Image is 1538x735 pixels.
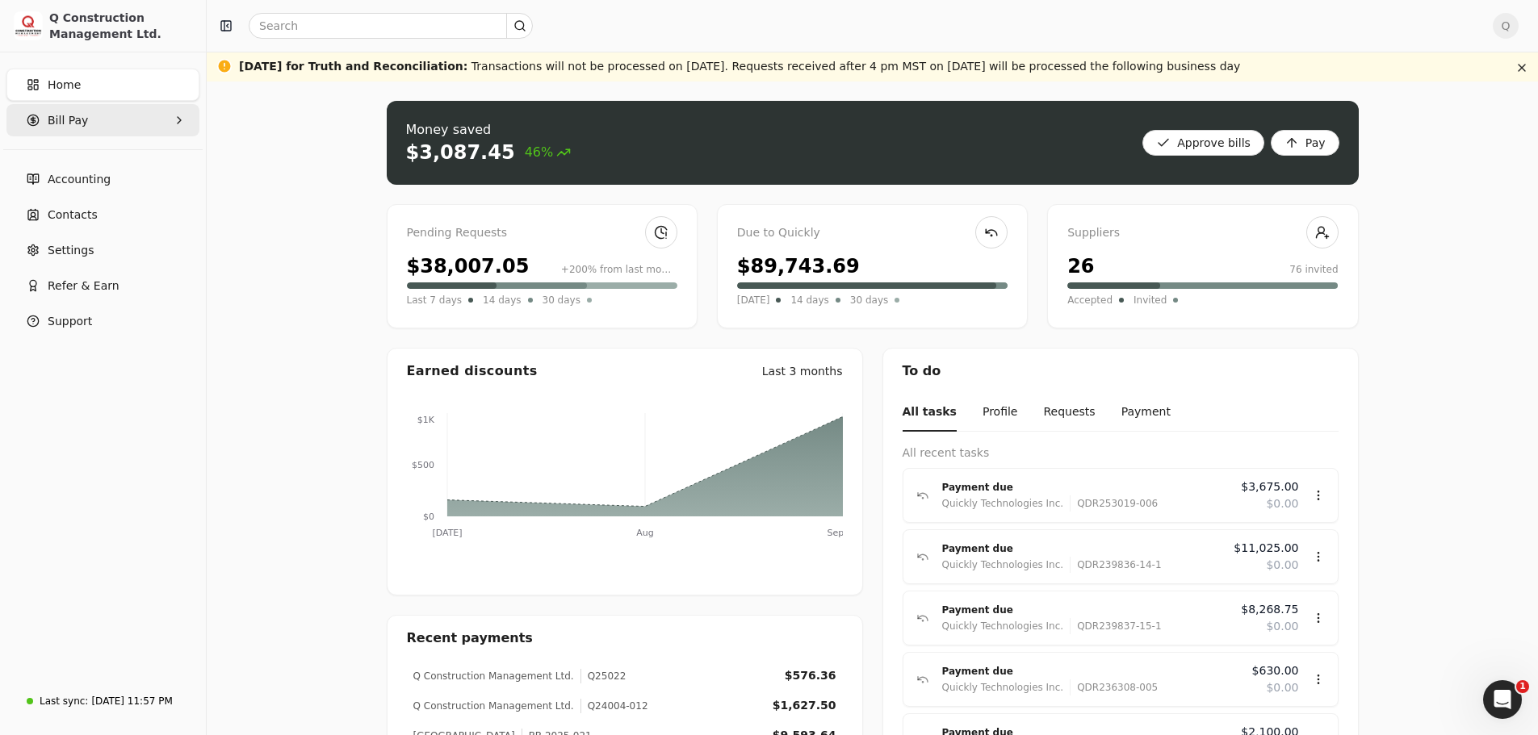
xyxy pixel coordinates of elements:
[48,313,92,330] span: Support
[417,415,434,425] tspan: $1K
[1266,618,1298,635] span: $0.00
[942,679,1064,695] div: Quickly Technologies Inc.
[1142,130,1264,156] button: Approve bills
[1266,495,1298,512] span: $0.00
[6,234,199,266] a: Settings
[737,252,860,281] div: $89,743.69
[483,292,521,308] span: 14 days
[407,252,530,281] div: $38,007.05
[6,687,199,716] a: Last sync:[DATE] 11:57 PM
[413,669,574,683] div: Q Construction Management Ltd.
[407,361,538,381] div: Earned discounts
[1070,618,1161,634] div: QDR239837-15-1
[412,460,434,470] tspan: $500
[762,363,843,380] div: Last 3 months
[1067,224,1338,242] div: Suppliers
[1266,557,1298,574] span: $0.00
[406,140,515,165] div: $3,087.45
[239,58,1240,75] div: Transactions will not be processed on [DATE]. Requests received after 4 pm MST on [DATE] will be ...
[1241,478,1298,495] span: $3,675.00
[942,557,1064,573] div: Quickly Technologies Inc.
[1493,13,1519,39] button: Q
[6,104,199,136] button: Bill Pay
[942,618,1064,634] div: Quickly Technologies Inc.
[790,292,828,308] span: 14 days
[942,663,1239,679] div: Payment due
[1252,662,1299,679] span: $630.00
[1121,394,1171,432] button: Payment
[1241,601,1298,618] span: $8,268.75
[903,445,1339,461] div: All recent tasks
[773,697,836,714] div: $1,627.50
[580,669,627,683] div: Q25022
[91,694,172,708] div: [DATE] 11:57 PM
[942,495,1064,512] div: Quickly Technologies Inc.
[942,602,1229,618] div: Payment due
[6,269,199,302] button: Refer & Earn
[1043,394,1095,432] button: Requests
[407,292,463,308] span: Last 7 days
[827,528,844,538] tspan: Sep
[1070,557,1161,573] div: QDR239836-14-1
[1266,679,1298,696] span: $0.00
[580,699,648,713] div: Q24004-012
[48,242,94,259] span: Settings
[413,699,574,713] div: Q Construction Management Ltd.
[48,77,81,94] span: Home
[1067,252,1094,281] div: 26
[942,541,1222,557] div: Payment due
[48,112,88,129] span: Bill Pay
[406,120,572,140] div: Money saved
[903,394,957,432] button: All tasks
[1516,680,1529,693] span: 1
[1134,292,1167,308] span: Invited
[249,13,533,39] input: Search
[1289,262,1338,277] div: 76 invited
[525,143,572,162] span: 46%
[6,198,199,231] a: Contacts
[14,11,43,40] img: 3171ca1f-602b-4dfe-91f0-0ace091e1481.jpeg
[388,616,862,661] div: Recent payments
[785,667,836,684] div: $576.36
[543,292,580,308] span: 30 days
[737,292,770,308] span: [DATE]
[40,694,88,708] div: Last sync:
[6,69,199,101] a: Home
[48,207,98,223] span: Contacts
[407,224,677,242] div: Pending Requests
[983,394,1018,432] button: Profile
[942,479,1229,495] div: Payment due
[561,262,677,277] div: +200% from last month
[636,528,653,538] tspan: Aug
[6,163,199,195] a: Accounting
[1070,679,1158,695] div: QDR236308-005
[423,512,434,522] tspan: $0
[6,305,199,337] button: Support
[1067,292,1113,308] span: Accepted
[432,528,462,538] tspan: [DATE]
[48,171,111,188] span: Accounting
[1483,680,1522,719] iframe: Intercom live chat
[48,278,119,294] span: Refer & Earn
[49,10,192,42] div: Q Construction Management Ltd.
[1070,495,1158,512] div: QDR253019-006
[850,292,888,308] span: 30 days
[883,349,1358,394] div: To do
[737,224,1008,242] div: Due to Quickly
[1234,540,1298,557] span: $11,025.00
[1271,130,1339,156] button: Pay
[239,60,467,73] span: [DATE] for Truth and Reconciliation :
